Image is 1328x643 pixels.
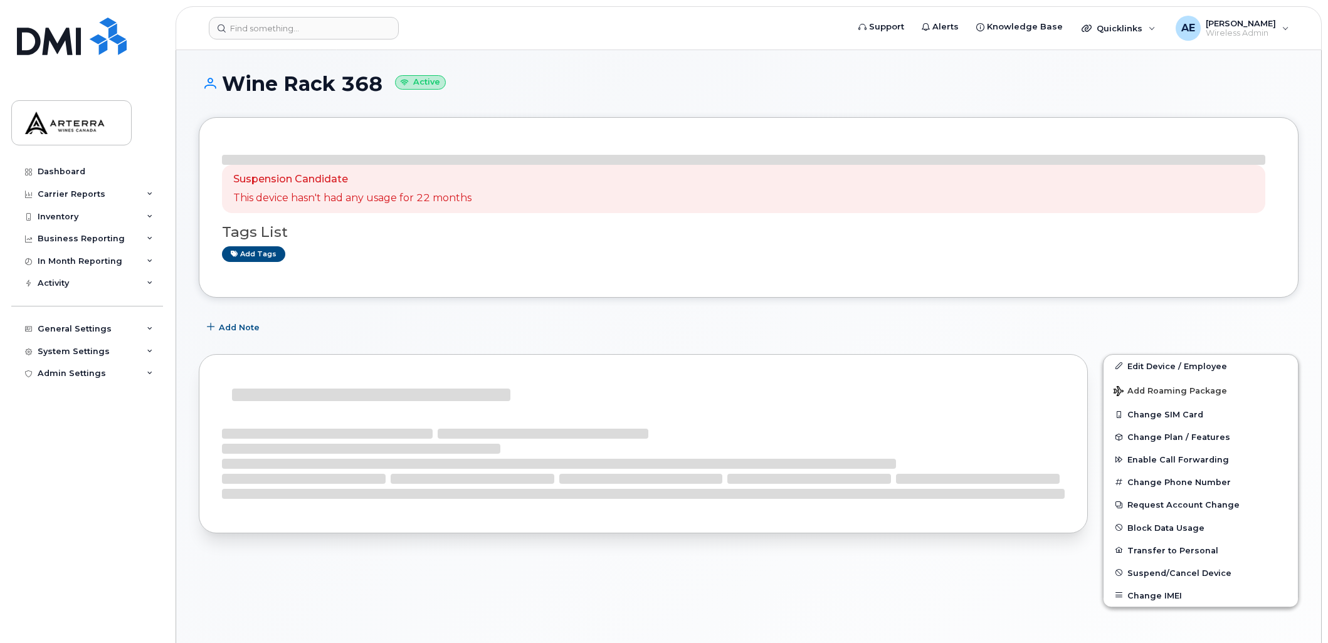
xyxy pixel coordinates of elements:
[233,191,472,206] p: This device hasn't had any usage for 22 months
[222,224,1275,240] h3: Tags List
[1104,377,1298,403] button: Add Roaming Package
[1104,539,1298,562] button: Transfer to Personal
[1104,584,1298,607] button: Change IMEI
[1104,516,1298,539] button: Block Data Usage
[395,75,446,90] small: Active
[1104,562,1298,584] button: Suspend/Cancel Device
[222,246,285,262] a: Add tags
[1127,455,1229,464] span: Enable Call Forwarding
[233,172,472,187] p: Suspension Candidate
[1104,471,1298,493] button: Change Phone Number
[1104,426,1298,448] button: Change Plan / Features
[1127,568,1231,577] span: Suspend/Cancel Device
[199,316,270,339] button: Add Note
[219,321,260,333] span: Add Note
[1104,493,1298,516] button: Request Account Change
[199,73,1299,95] h1: Wine Rack 368
[1127,432,1230,442] span: Change Plan / Features
[1104,355,1298,377] a: Edit Device / Employee
[1114,386,1227,398] span: Add Roaming Package
[1104,448,1298,471] button: Enable Call Forwarding
[1104,403,1298,426] button: Change SIM Card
